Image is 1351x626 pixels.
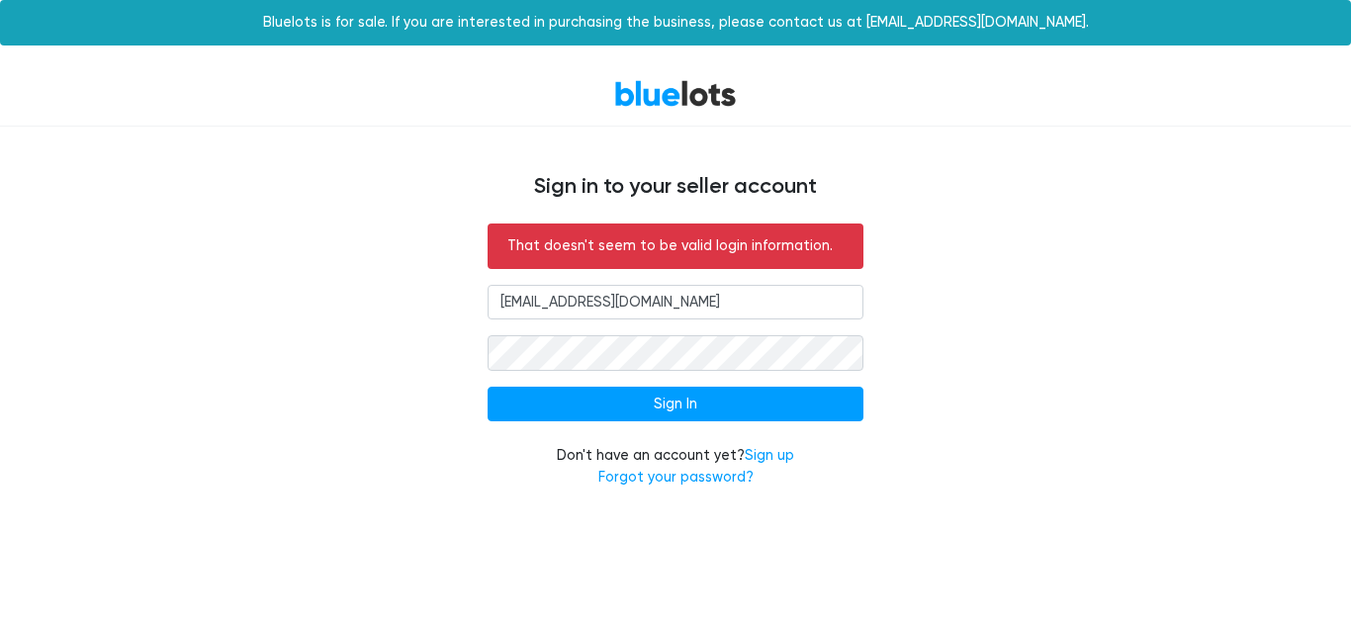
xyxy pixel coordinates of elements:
[614,79,737,108] a: BlueLots
[488,445,863,488] div: Don't have an account yet?
[488,387,863,422] input: Sign In
[82,174,1269,200] h4: Sign in to your seller account
[598,469,754,486] a: Forgot your password?
[488,285,863,320] input: Email
[507,235,844,257] p: That doesn't seem to be valid login information.
[745,447,794,464] a: Sign up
